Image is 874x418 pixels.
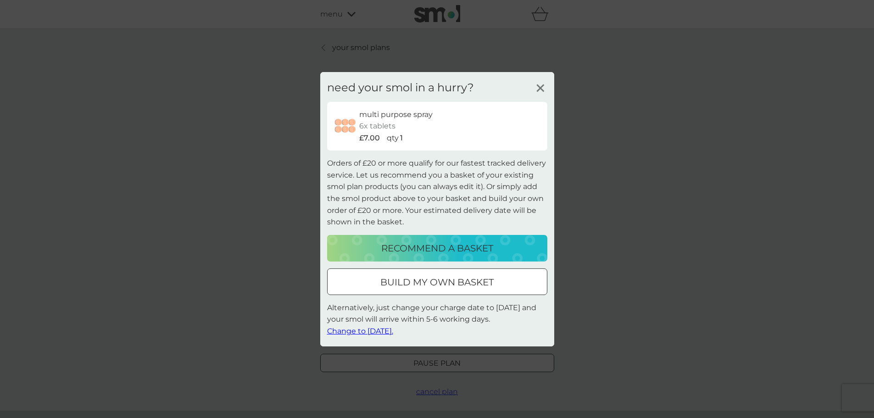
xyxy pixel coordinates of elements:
[327,302,547,337] p: Alternatively, just change your charge date to [DATE] and your smol will arrive within 5-6 workin...
[380,275,494,290] p: build my own basket
[327,325,393,337] button: Change to [DATE].
[327,327,393,335] span: Change to [DATE].
[381,241,493,256] p: recommend a basket
[327,235,547,262] button: recommend a basket
[327,157,547,228] p: Orders of £20 or more qualify for our fastest tracked delivery service. Let us recommend you a ba...
[327,81,474,94] h3: need your smol in a hurry?
[359,120,395,132] p: 6x tablets
[359,108,433,120] p: multi purpose spray
[387,132,399,144] p: qty
[359,132,380,144] p: £7.00
[327,268,547,295] button: build my own basket
[400,132,403,144] p: 1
